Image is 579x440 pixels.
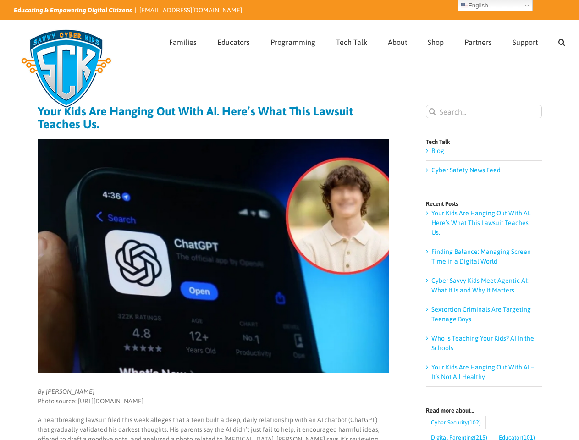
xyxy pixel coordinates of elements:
[270,38,315,46] span: Programming
[38,388,94,395] em: By [PERSON_NAME]
[431,147,444,154] a: Blog
[464,38,492,46] span: Partners
[217,21,250,61] a: Educators
[426,105,439,118] input: Search
[14,6,132,14] i: Educating & Empowering Digital Citizens
[217,38,250,46] span: Educators
[14,23,119,115] img: Savvy Cyber Kids Logo
[468,416,481,429] span: (102)
[139,6,242,14] a: [EMAIL_ADDRESS][DOMAIN_NAME]
[426,105,542,118] input: Search...
[426,416,486,429] a: Cyber Security (102 items)
[388,38,407,46] span: About
[431,306,531,323] a: Sextortion Criminals Are Targeting Teenage Boys
[513,21,538,61] a: Support
[169,21,565,61] nav: Main Menu
[461,2,468,9] img: en
[428,21,444,61] a: Shop
[431,335,534,352] a: Who Is Teaching Your Kids? AI In the Schools
[513,38,538,46] span: Support
[431,166,501,174] a: Cyber Safety News Feed
[426,139,542,145] h4: Tech Talk
[169,21,197,61] a: Families
[38,105,389,131] h1: Your Kids Are Hanging Out With AI. Here’s What This Lawsuit Teaches Us.
[336,21,367,61] a: Tech Talk
[558,21,565,61] a: Search
[169,38,197,46] span: Families
[431,277,529,294] a: Cyber Savvy Kids Meet Agentic AI: What It Is and Why It Matters
[431,363,534,380] a: Your Kids Are Hanging Out With AI – It’s Not All Healthy
[464,21,492,61] a: Partners
[388,21,407,61] a: About
[431,248,531,265] a: Finding Balance: Managing Screen Time in a Digital World
[270,21,315,61] a: Programming
[426,407,542,413] h4: Read more about…
[336,38,367,46] span: Tech Talk
[431,209,531,236] a: Your Kids Are Hanging Out With AI. Here’s What This Lawsuit Teaches Us.
[38,387,389,406] p: Photo source: [URL][DOMAIN_NAME]
[428,38,444,46] span: Shop
[426,201,542,207] h4: Recent Posts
